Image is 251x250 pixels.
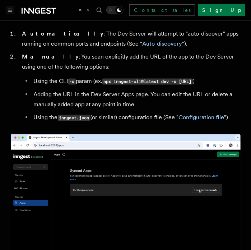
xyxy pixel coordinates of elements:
[32,76,241,87] li: Using the CLI param (ex. )
[106,6,124,14] button: Toggle dark mode
[178,114,224,121] a: Configuration file
[95,6,103,14] button: Find something...
[6,6,14,14] button: Toggle navigation
[102,79,193,85] code: npx inngest-cli@latest dev -u [URL]
[22,53,79,60] strong: Manually
[20,29,241,49] li: : The Dev Server will attempt to "auto-discover" apps running on common ports and endpoints (See ...
[58,115,90,121] code: inngest.json
[20,52,241,123] li: : You scan explicitly add the URL of the app to the Dev Server using one of the following options:
[32,89,241,110] li: Adding the URL in the Dev Server Apps page. You can edit the URL or delete a manually added app a...
[68,79,76,85] code: -u
[143,40,182,47] a: Auto-discovery
[32,112,241,123] li: Using the (or similar) configuration file (See " ")
[198,4,245,16] a: Sign Up
[129,4,195,16] a: Contact sales
[22,30,104,37] strong: Automatically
